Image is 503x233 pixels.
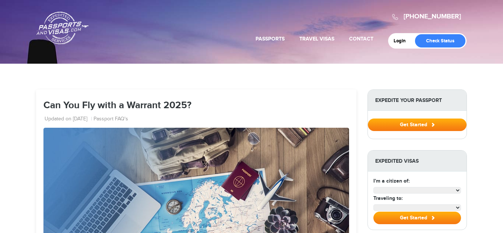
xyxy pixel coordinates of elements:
label: I'm a citizen of: [373,177,409,185]
a: [PHONE_NUMBER] [404,13,461,21]
label: Traveling to: [373,194,402,202]
a: Get Started [368,121,467,127]
a: Passports [256,36,285,42]
a: Check Status [415,34,465,47]
a: Passports & [DOMAIN_NAME] [36,11,89,45]
button: Get Started [368,119,467,131]
li: Updated on [DATE] [45,116,92,123]
h1: Can You Fly with a Warrant 2025? [43,100,349,111]
button: Get Started [373,212,461,224]
a: Login [394,38,411,44]
a: Contact [349,36,373,42]
strong: Expedited Visas [368,151,467,172]
a: Travel Visas [299,36,334,42]
a: Passport FAQ's [94,116,128,123]
strong: Expedite Your Passport [368,90,467,111]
